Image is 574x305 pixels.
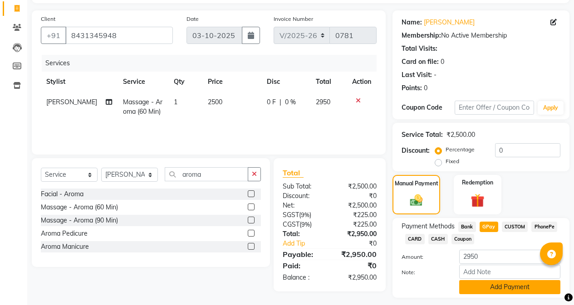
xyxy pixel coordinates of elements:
[41,203,118,212] div: Massage - Aroma (60 Min)
[276,239,339,248] a: Add Tip
[41,189,83,199] div: Facial - Aroma
[402,57,439,67] div: Card on file:
[276,182,330,191] div: Sub Total:
[459,280,560,294] button: Add Payment
[276,249,330,260] div: Payable:
[41,27,66,44] button: +91
[462,179,493,187] label: Redemption
[186,15,199,23] label: Date
[310,72,347,92] th: Total
[402,31,560,40] div: No Active Membership
[329,201,383,210] div: ₹2,500.00
[41,15,55,23] label: Client
[202,72,261,92] th: Price
[459,250,560,264] input: Amount
[276,210,330,220] div: ( )
[406,193,427,208] img: _cash.svg
[466,192,489,209] img: _gift.svg
[339,239,383,248] div: ₹0
[538,101,564,115] button: Apply
[123,98,162,116] span: Massage - Aroma (60 Min)
[41,72,118,92] th: Stylist
[402,31,441,40] div: Membership:
[329,249,383,260] div: ₹2,950.00
[402,18,422,27] div: Name:
[451,234,475,244] span: Coupon
[459,265,560,279] input: Add Note
[405,234,425,244] span: CARD
[65,27,173,44] input: Search by Name/Mobile/Email/Code
[267,97,276,107] span: 0 F
[329,210,383,220] div: ₹225.00
[276,229,330,239] div: Total:
[276,191,330,201] div: Discount:
[458,222,476,232] span: Bank
[424,83,427,93] div: 0
[276,273,330,282] div: Balance :
[402,83,422,93] div: Points:
[446,145,475,154] label: Percentage
[261,72,310,92] th: Disc
[446,157,459,165] label: Fixed
[434,70,437,80] div: -
[46,98,97,106] span: [PERSON_NAME]
[118,72,168,92] th: Service
[402,222,455,231] span: Payment Methods
[402,44,437,53] div: Total Visits:
[316,98,330,106] span: 2950
[347,72,377,92] th: Action
[41,216,118,225] div: Massage - Aroma (90 Min)
[329,260,383,271] div: ₹0
[402,70,432,80] div: Last Visit:
[42,55,383,72] div: Services
[41,242,89,252] div: Aroma Manicure
[446,130,475,140] div: ₹2,500.00
[283,168,304,178] span: Total
[276,201,330,210] div: Net:
[165,167,248,181] input: Search or Scan
[329,182,383,191] div: ₹2,500.00
[441,57,444,67] div: 0
[428,234,448,244] span: CASH
[402,103,455,112] div: Coupon Code
[276,260,330,271] div: Paid:
[276,220,330,229] div: ( )
[301,221,310,228] span: 9%
[424,18,475,27] a: [PERSON_NAME]
[168,72,202,92] th: Qty
[531,222,557,232] span: PhonePe
[283,220,299,228] span: CGST
[174,98,177,106] span: 1
[395,253,452,261] label: Amount:
[280,97,281,107] span: |
[395,179,438,188] label: Manual Payment
[395,268,452,276] label: Note:
[274,15,313,23] label: Invoice Number
[402,130,443,140] div: Service Total:
[455,101,534,115] input: Enter Offer / Coupon Code
[502,222,528,232] span: CUSTOM
[329,220,383,229] div: ₹225.00
[208,98,222,106] span: 2500
[283,211,299,219] span: SGST
[402,146,430,155] div: Discount:
[329,191,383,201] div: ₹0
[329,273,383,282] div: ₹2,950.00
[41,229,88,238] div: Aroma Pedicure
[329,229,383,239] div: ₹2,950.00
[480,222,498,232] span: GPay
[285,97,296,107] span: 0 %
[301,211,309,218] span: 9%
